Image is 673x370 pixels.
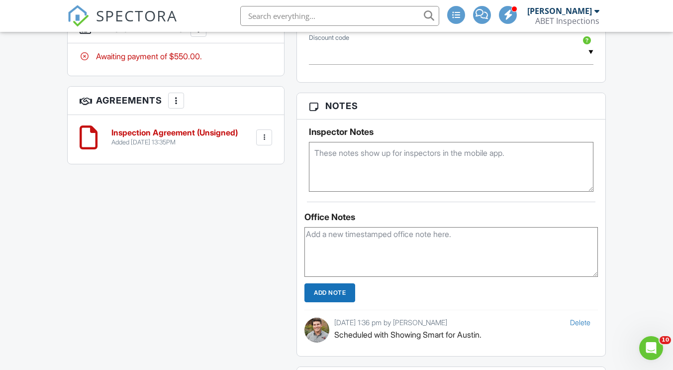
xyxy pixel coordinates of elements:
p: Scheduled with Showing Smart for Austin. [334,329,590,340]
div: Office Notes [304,212,597,222]
iframe: Intercom live chat [639,336,663,360]
span: SPECTORA [96,5,178,26]
span: [PERSON_NAME] [393,318,447,327]
a: Delete [570,318,590,327]
label: Discount code [309,33,349,42]
a: SPECTORA [67,13,178,34]
h3: Notes [297,93,605,119]
div: [PERSON_NAME] [527,6,592,16]
input: Search everything... [240,6,439,26]
a: Inspection Agreement (Unsigned) Added [DATE] 13:35PM [111,128,238,146]
div: ABET Inspections [535,16,599,26]
h5: Inspector Notes [309,127,593,137]
div: Added [DATE] 13:35PM [111,138,238,146]
img: The Best Home Inspection Software - Spectora [67,5,89,27]
span: [DATE] 1:36 pm [334,318,382,327]
input: Add Note [304,283,355,302]
h6: Inspection Agreement (Unsigned) [111,128,238,137]
span: by [384,318,391,327]
h3: Agreements [68,87,284,115]
img: austin_hs.png [304,318,329,343]
div: Awaiting payment of $550.00. [80,51,272,62]
span: 10 [660,336,671,344]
